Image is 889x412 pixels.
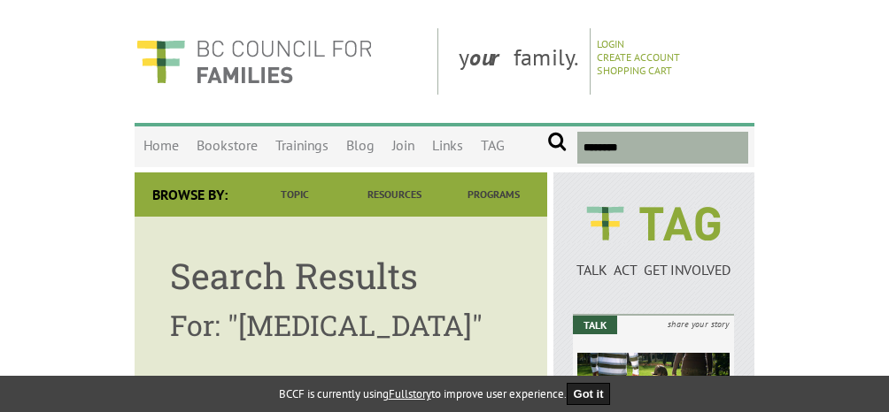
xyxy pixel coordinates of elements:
div: Browse By: [135,172,245,217]
a: Topic [245,172,344,217]
div: y family. [444,28,591,95]
strong: our [469,42,514,72]
a: Fullstory [389,386,431,401]
h2: For: "[MEDICAL_DATA]" [170,306,512,344]
a: Home [135,126,188,167]
a: TAG [472,126,514,167]
a: Resources [344,172,444,217]
img: BC Council for FAMILIES [135,28,374,95]
img: BCCF's TAG Logo [574,190,733,257]
em: Talk [573,316,617,334]
a: Bookstore [188,126,267,167]
a: Shopping Cart [597,64,672,77]
i: share your story [662,316,734,332]
a: Login [597,37,624,50]
input: Submit [547,132,568,164]
p: TALK ACT GET INVOLVED [573,261,734,278]
h1: Search Results [170,252,512,299]
a: Links [423,126,472,167]
a: Programs [444,172,543,217]
button: Got it [567,383,611,405]
a: Trainings [267,126,337,167]
a: Join [383,126,423,167]
a: Create Account [597,50,680,64]
a: Blog [337,126,383,167]
a: TALK ACT GET INVOLVED [573,243,734,278]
